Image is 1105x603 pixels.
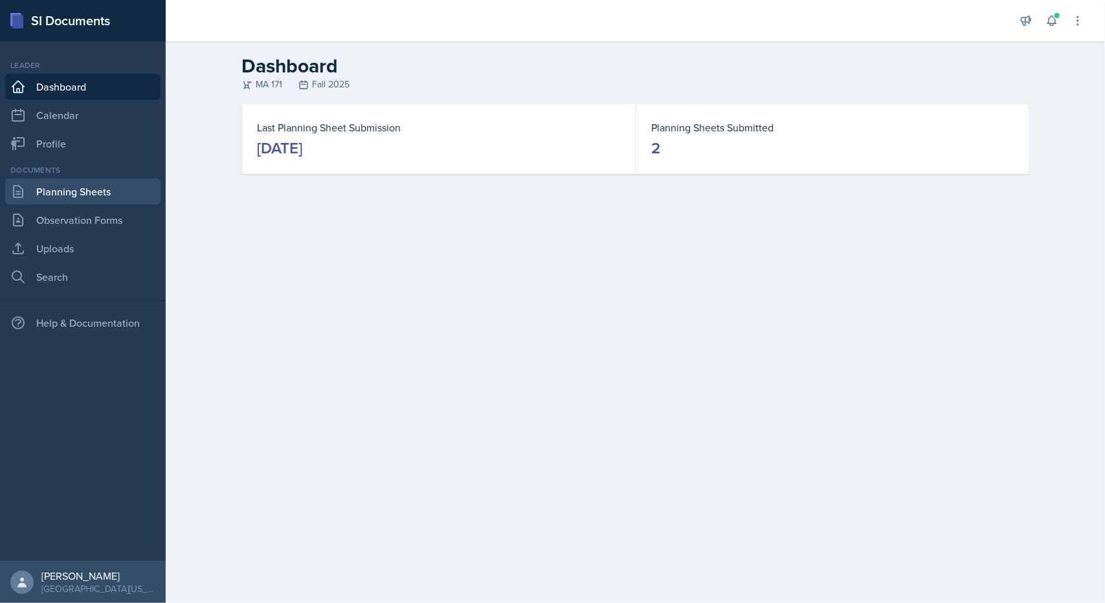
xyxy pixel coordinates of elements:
[258,120,620,135] dt: Last Planning Sheet Submission
[41,582,155,595] div: [GEOGRAPHIC_DATA][US_STATE] in [GEOGRAPHIC_DATA]
[5,131,161,157] a: Profile
[5,164,161,176] div: Documents
[5,236,161,261] a: Uploads
[41,569,155,582] div: [PERSON_NAME]
[5,179,161,204] a: Planning Sheets
[5,102,161,128] a: Calendar
[258,138,303,159] div: [DATE]
[5,74,161,100] a: Dashboard
[5,310,161,336] div: Help & Documentation
[5,207,161,233] a: Observation Forms
[5,264,161,290] a: Search
[5,60,161,71] div: Leader
[652,138,661,159] div: 2
[652,120,1014,135] dt: Planning Sheets Submitted
[242,54,1029,78] h2: Dashboard
[242,78,1029,91] div: MA 171 Fall 2025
